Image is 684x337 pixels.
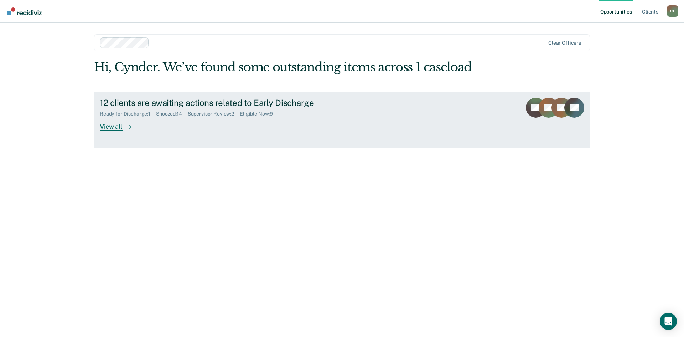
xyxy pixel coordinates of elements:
[100,111,156,117] div: Ready for Discharge : 1
[94,60,491,75] div: Hi, Cynder. We’ve found some outstanding items across 1 caseload
[660,313,677,330] div: Open Intercom Messenger
[240,111,279,117] div: Eligible Now : 9
[667,5,678,17] button: Profile dropdown button
[100,117,140,131] div: View all
[7,7,42,15] img: Recidiviz
[667,5,678,17] div: C F
[548,40,581,46] div: Clear officers
[100,98,350,108] div: 12 clients are awaiting actions related to Early Discharge
[94,92,590,148] a: 12 clients are awaiting actions related to Early DischargeReady for Discharge:1Snoozed:14Supervis...
[188,111,240,117] div: Supervisor Review : 2
[156,111,188,117] div: Snoozed : 14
